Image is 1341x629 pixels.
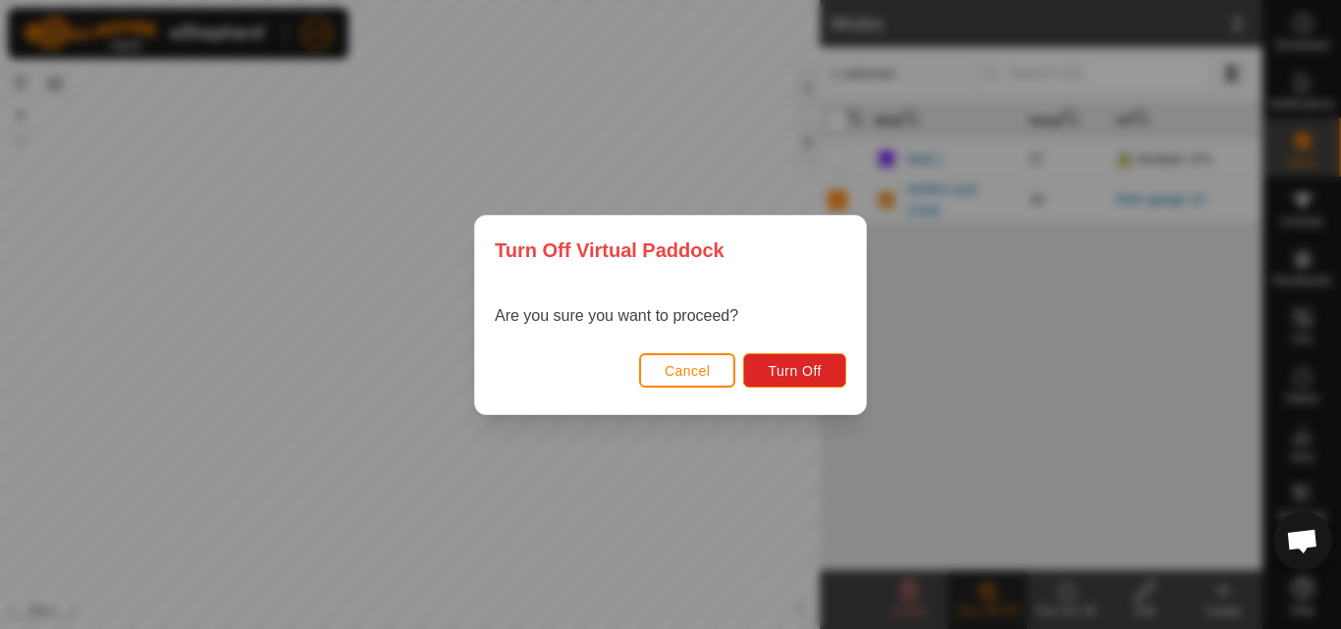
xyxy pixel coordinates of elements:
p: Are you sure you want to proceed? [495,304,738,328]
div: Open chat [1273,511,1332,570]
button: Cancel [639,353,736,388]
button: Turn Off [743,353,846,388]
span: Cancel [665,363,711,379]
span: Turn Off Virtual Paddock [495,236,724,265]
span: Turn Off [768,363,822,379]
